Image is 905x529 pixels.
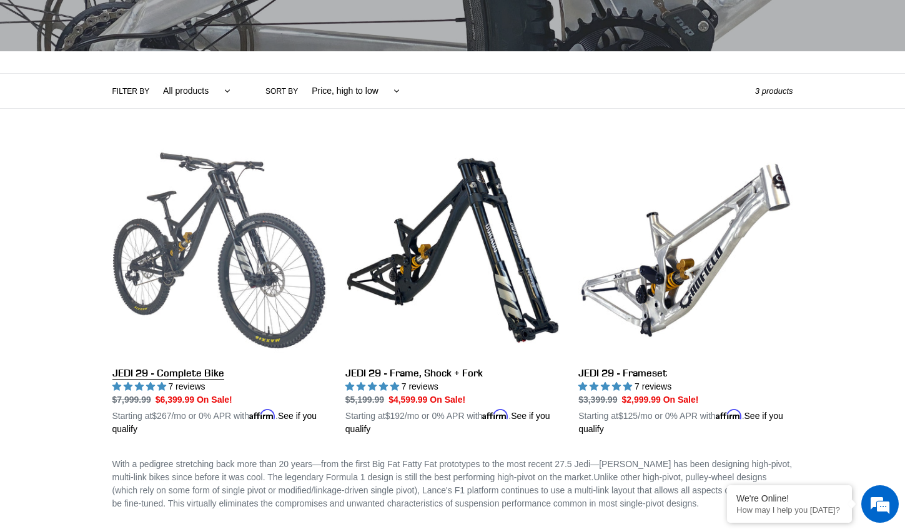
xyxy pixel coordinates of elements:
[736,493,843,503] div: We're Online!
[112,459,793,508] span: With a pedigree stretching back more than 20 years—from the first Big Fat Fatty Fat prototypes to...
[755,86,793,96] span: 3 products
[736,505,843,515] p: How may I help you today?
[265,86,298,97] label: Sort by
[112,86,150,97] label: Filter by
